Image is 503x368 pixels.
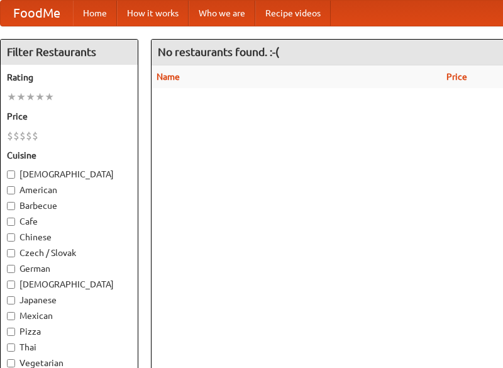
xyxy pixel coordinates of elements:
li: ★ [26,90,35,104]
label: Barbecue [7,199,131,212]
a: Recipe videos [255,1,331,26]
input: Mexican [7,312,15,320]
input: German [7,265,15,273]
li: ★ [45,90,54,104]
h5: Price [7,110,131,123]
label: German [7,262,131,275]
input: [DEMOGRAPHIC_DATA] [7,170,15,179]
label: American [7,184,131,196]
input: [DEMOGRAPHIC_DATA] [7,281,15,289]
h4: Filter Restaurants [1,40,138,65]
a: How it works [117,1,189,26]
a: Name [157,72,180,82]
li: $ [13,129,19,143]
label: Czech / Slovak [7,247,131,259]
label: Chinese [7,231,131,243]
a: Who we are [189,1,255,26]
h5: Rating [7,71,131,84]
label: Thai [7,341,131,354]
input: Japanese [7,296,15,304]
label: Mexican [7,309,131,322]
a: Price [446,72,467,82]
input: Thai [7,343,15,352]
label: Cafe [7,215,131,228]
li: $ [7,129,13,143]
a: Home [73,1,117,26]
li: $ [32,129,38,143]
li: ★ [16,90,26,104]
input: Barbecue [7,202,15,210]
li: ★ [7,90,16,104]
ng-pluralize: No restaurants found. :-( [158,46,279,58]
li: $ [26,129,32,143]
label: Pizza [7,325,131,338]
label: [DEMOGRAPHIC_DATA] [7,278,131,291]
a: FoodMe [1,1,73,26]
label: Japanese [7,294,131,306]
li: $ [19,129,26,143]
input: Vegetarian [7,359,15,367]
input: American [7,186,15,194]
input: Chinese [7,233,15,242]
input: Cafe [7,218,15,226]
input: Pizza [7,328,15,336]
li: ★ [35,90,45,104]
input: Czech / Slovak [7,249,15,257]
label: [DEMOGRAPHIC_DATA] [7,168,131,181]
h5: Cuisine [7,149,131,162]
